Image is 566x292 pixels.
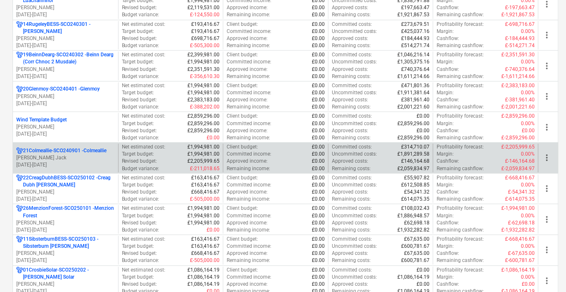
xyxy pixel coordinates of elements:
p: Profitability forecast : [437,174,484,181]
p: Remaining cashflow : [437,196,484,203]
div: Project has multi currencies enabled [16,147,23,154]
p: Approved costs : [332,35,368,42]
p: £614,075.35 [401,196,430,203]
p: Budget variance : [122,11,159,18]
p: £1,046,216.14 [397,51,430,58]
p: Remaining cashflow : [437,134,484,141]
p: Approved costs : [332,158,368,165]
p: Target budget : [122,181,154,189]
p: Approved income : [227,96,268,103]
p: Committed income : [227,89,271,96]
p: 0.00% [521,151,535,158]
p: Remaining costs : [332,134,371,141]
p: [DATE] - [DATE] [16,227,115,234]
p: [PERSON_NAME] [16,219,115,227]
p: [DATE] - [DATE] [16,257,115,264]
p: [PERSON_NAME] [16,189,115,196]
div: Project has multi currencies enabled [16,267,23,281]
p: Approved costs : [332,96,368,103]
p: Uncommitted costs : [332,28,377,35]
p: £0.00 [417,113,430,120]
p: Target budget : [122,120,154,127]
p: £-184,444.93 [505,35,535,42]
p: Approved income : [227,189,268,196]
p: £2,351,591.30 [187,66,220,73]
p: £2,059,834.97 [397,165,430,172]
p: Remaining cashflow : [437,165,484,172]
div: Project has multi currencies enabled [16,21,23,35]
p: Committed costs : [332,143,372,151]
p: Margin : [437,212,454,219]
p: Committed costs : [332,205,372,212]
p: £0.00 [207,227,220,234]
p: Remaining costs : [332,103,371,111]
p: £0.00 [207,134,220,141]
p: Remaining cashflow : [437,103,484,111]
div: 26MenzionForest-SCO250101 -Menzion Forest[PERSON_NAME][DATE]-[DATE] [16,205,115,234]
p: £2,205,999.65 [187,158,220,165]
p: Budget variance : [122,227,159,234]
p: £-146,164.68 [505,158,535,165]
p: £0.00 [312,51,325,58]
div: Wind Template Budget[PERSON_NAME][DATE]-[DATE] [16,116,115,138]
p: Committed income : [227,181,271,189]
p: Budget variance : [122,103,159,111]
p: [DATE] - [DATE] [16,42,115,49]
p: Margin : [437,151,454,158]
p: £-1,994,981.00 [501,205,535,212]
p: Revised budget : [122,66,157,73]
p: £193,416.67 [191,28,220,35]
p: 22CreagDubhBESS-SCO250102 - Creag Dubh [PERSON_NAME] [23,174,115,189]
p: £1,994,981.00 [187,58,220,65]
p: 0.00% [521,212,535,219]
p: Wind Template Budget [16,116,67,123]
p: Committed costs : [332,51,372,58]
span: more_vert [542,61,552,71]
p: Client budget : [227,21,258,28]
p: Net estimated cost : [122,205,166,212]
p: £1,921,867.53 [397,11,430,18]
div: 11SibsterburnBESS-SCO250103 -Sibsterburn [PERSON_NAME][PERSON_NAME][DATE]-[DATE] [16,236,115,264]
p: Approved income : [227,4,268,11]
p: Profitability forecast : [437,143,484,151]
p: £62,698.18 [404,219,430,227]
p: Uncommitted costs : [332,89,377,96]
p: £0.00 [312,66,325,73]
p: Client budget : [227,82,258,89]
p: £-54,341.32 [508,189,535,196]
p: [PERSON_NAME] [16,281,115,288]
p: Remaining income : [227,134,270,141]
p: £314,710.07 [401,143,430,151]
p: £0.00 [312,181,325,189]
p: £-381,961.40 [505,96,535,103]
p: £184,444.93 [401,35,430,42]
p: £-2,205,999.65 [501,143,535,151]
p: £1,994,981.00 [187,82,220,89]
p: Uncommitted costs : [332,181,377,189]
p: Budget variance : [122,73,159,80]
p: Profitability forecast : [437,205,484,212]
p: 0.00% [521,58,535,65]
p: Committed income : [227,151,271,158]
p: Committed income : [227,58,271,65]
p: [DATE] - [DATE] [16,196,115,203]
p: £0.00 [312,11,325,18]
div: 22CreagDubhBESS-SCO250102 -Creag Dubh [PERSON_NAME][PERSON_NAME][DATE]-[DATE] [16,174,115,203]
p: [PERSON_NAME] [16,66,115,73]
p: £0.00 [522,127,535,134]
p: Remaining costs : [332,165,371,172]
p: Revised budget : [122,4,157,11]
p: Revised budget : [122,189,157,196]
p: £0.00 [417,127,430,134]
p: £0.00 [312,127,325,134]
p: Approved income : [227,66,268,73]
p: £163,416.67 [191,174,220,181]
p: £-2,859,296.00 [501,113,535,120]
p: Remaining cashflow : [437,73,484,80]
p: Uncommitted costs : [332,151,377,158]
p: Profitability forecast : [437,51,484,58]
p: £273,679.51 [401,21,430,28]
p: [PERSON_NAME] [16,4,115,11]
p: [DATE] - [DATE] [16,73,115,80]
p: £0.00 [312,58,325,65]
